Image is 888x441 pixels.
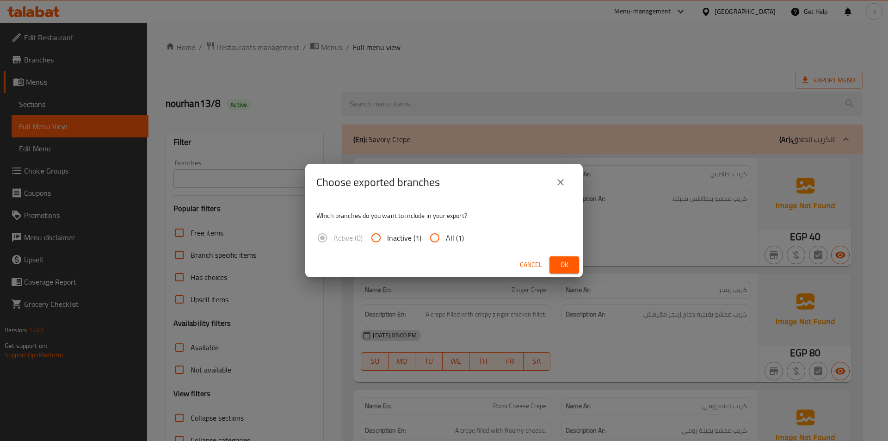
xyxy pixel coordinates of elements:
h2: Choose exported branches [316,175,440,190]
span: Cancel [520,259,542,271]
span: Ok [557,259,572,271]
span: All (1) [446,232,464,243]
button: Cancel [516,256,546,273]
button: close [549,171,572,193]
button: Ok [549,256,579,273]
p: Which branches do you want to include in your export? [316,211,572,220]
span: Inactive (1) [387,232,421,243]
span: Active (0) [333,232,363,243]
